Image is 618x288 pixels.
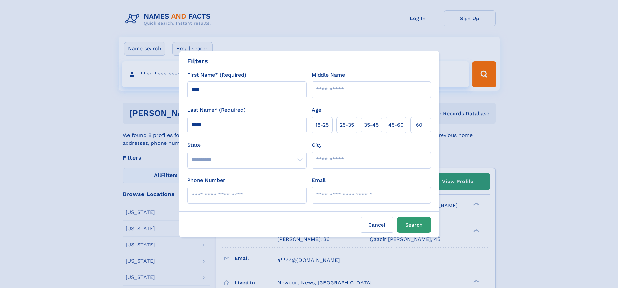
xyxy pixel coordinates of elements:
[397,217,431,233] button: Search
[187,106,246,114] label: Last Name* (Required)
[340,121,354,129] span: 25‑35
[312,176,326,184] label: Email
[187,71,246,79] label: First Name* (Required)
[315,121,329,129] span: 18‑25
[312,71,345,79] label: Middle Name
[416,121,426,129] span: 60+
[312,141,321,149] label: City
[364,121,379,129] span: 35‑45
[360,217,394,233] label: Cancel
[388,121,404,129] span: 45‑60
[187,141,307,149] label: State
[187,56,208,66] div: Filters
[187,176,225,184] label: Phone Number
[312,106,321,114] label: Age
